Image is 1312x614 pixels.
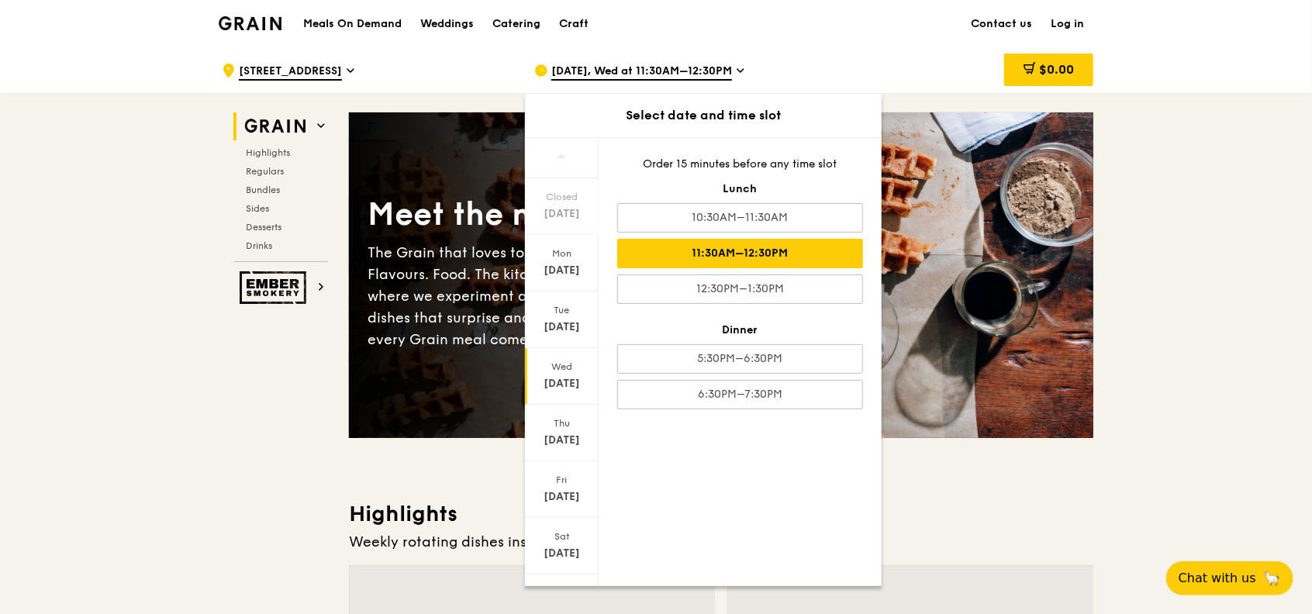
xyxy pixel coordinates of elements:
div: [DATE] [527,489,596,505]
div: Lunch [617,181,863,197]
span: Chat with us [1179,569,1256,588]
span: Drinks [246,240,272,251]
div: 6:30PM–7:30PM [617,380,863,409]
div: 11:30AM–12:30PM [617,239,863,268]
span: Sides [246,203,269,214]
span: Regulars [246,166,284,177]
span: 🦙 [1262,569,1281,588]
h1: Meals On Demand [303,16,402,32]
a: Log in [1041,1,1093,47]
div: 10:30AM–11:30AM [617,203,863,233]
button: Chat with us🦙 [1166,561,1293,595]
div: Weekly rotating dishes inspired by flavours from around the world. [349,531,1093,553]
span: [DATE], Wed at 11:30AM–12:30PM [551,64,732,81]
div: [DATE] [527,263,596,278]
div: Order 15 minutes before any time slot [617,157,863,172]
div: Wed [527,360,596,373]
div: Dinner [617,323,863,338]
span: Desserts [246,222,281,233]
div: Tue [527,304,596,316]
img: Grain web logo [240,112,311,140]
div: Meet the new Grain [368,194,721,236]
span: $0.00 [1039,62,1074,77]
h3: Highlights [349,500,1093,528]
div: Thu [527,417,596,429]
span: Highlights [246,147,290,158]
div: [DATE] [527,319,596,335]
div: 12:30PM–1:30PM [617,274,863,304]
span: Bundles [246,185,280,195]
div: [DATE] [527,546,596,561]
div: [DATE] [527,206,596,222]
div: Closed [527,191,596,203]
img: Grain [219,16,281,30]
div: Catering [492,1,540,47]
a: Catering [483,1,550,47]
a: Craft [550,1,598,47]
div: [DATE] [527,433,596,448]
div: Sat [527,530,596,543]
img: Ember Smokery web logo [240,271,311,304]
div: 5:30PM–6:30PM [617,344,863,374]
a: Weddings [411,1,483,47]
div: Craft [559,1,589,47]
div: The Grain that loves to play. With ingredients. Flavours. Food. The kitchen is our happy place, w... [368,242,721,350]
div: Weddings [420,1,474,47]
div: Mon [527,247,596,260]
span: [STREET_ADDRESS] [239,64,342,81]
div: [DATE] [527,376,596,392]
div: Select date and time slot [525,106,882,125]
div: Fri [527,474,596,486]
a: Contact us [962,1,1041,47]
